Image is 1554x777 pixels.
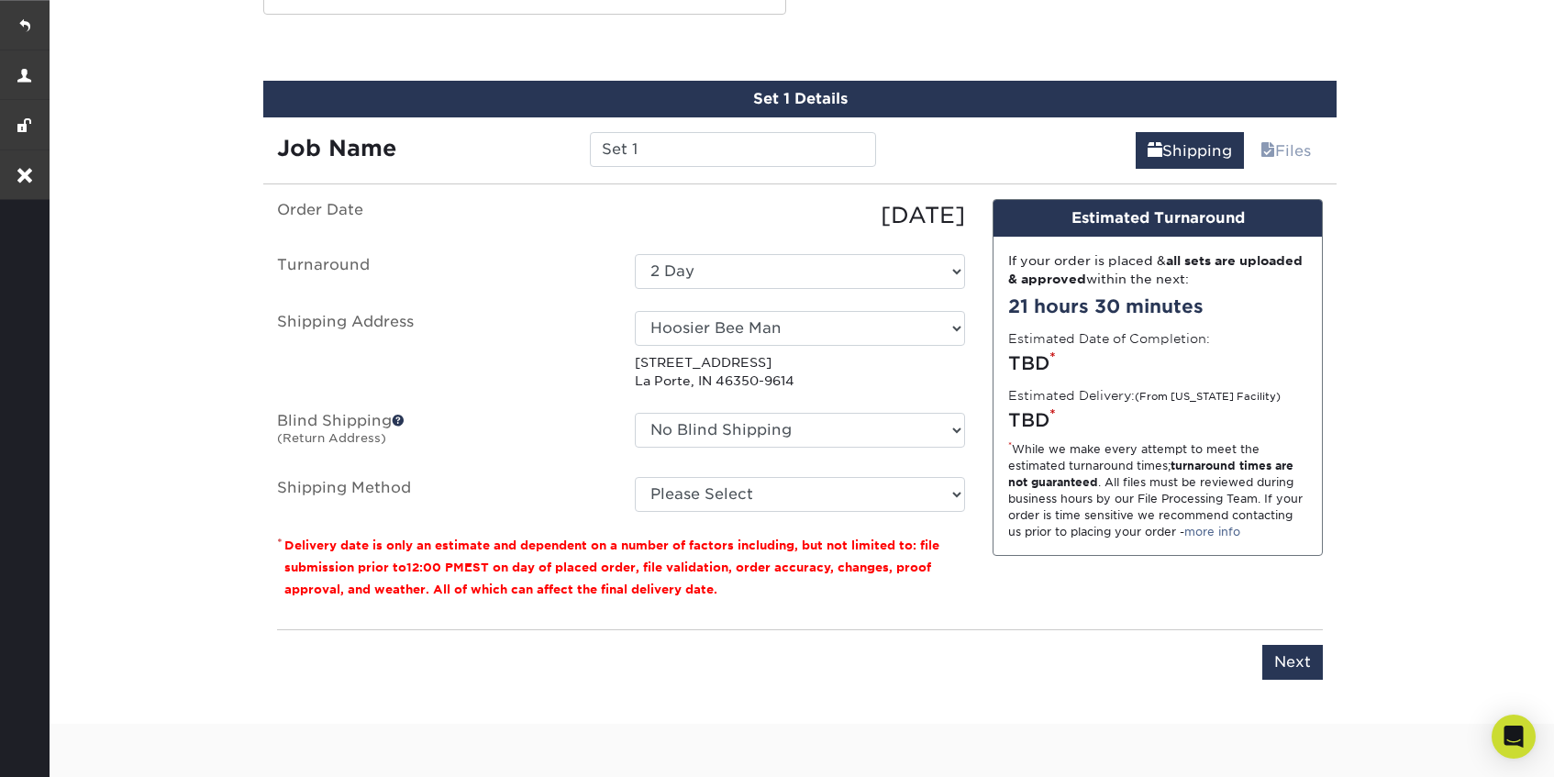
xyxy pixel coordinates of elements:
a: more info [1184,525,1240,538]
label: Estimated Date of Completion: [1008,329,1210,348]
a: Shipping [1136,132,1244,169]
a: Files [1249,132,1323,169]
div: If your order is placed & within the next: [1008,251,1307,289]
div: 21 hours 30 minutes [1008,293,1307,320]
strong: Job Name [277,135,396,161]
div: TBD [1008,350,1307,377]
div: Estimated Turnaround [993,200,1322,237]
div: While we make every attempt to meet the estimated turnaround times; . All files must be reviewed ... [1008,441,1307,540]
label: Shipping Address [263,311,621,391]
strong: turnaround times are not guaranteed [1008,459,1293,489]
p: [STREET_ADDRESS] La Porte, IN 46350-9614 [635,353,965,391]
span: files [1260,142,1275,160]
small: (Return Address) [277,431,386,445]
input: Next [1262,645,1323,680]
div: Open Intercom Messenger [1492,715,1536,759]
span: 12:00 PM [406,561,464,574]
label: Estimated Delivery: [1008,386,1281,405]
div: TBD [1008,406,1307,434]
label: Shipping Method [263,477,621,512]
label: Turnaround [263,254,621,289]
label: Order Date [263,199,621,232]
span: shipping [1148,142,1162,160]
label: Blind Shipping [263,413,621,455]
input: Enter a job name [590,132,875,167]
div: [DATE] [621,199,979,232]
small: (From [US_STATE] Facility) [1135,391,1281,403]
div: Set 1 Details [263,81,1337,117]
small: Delivery date is only an estimate and dependent on a number of factors including, but not limited... [284,538,939,596]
